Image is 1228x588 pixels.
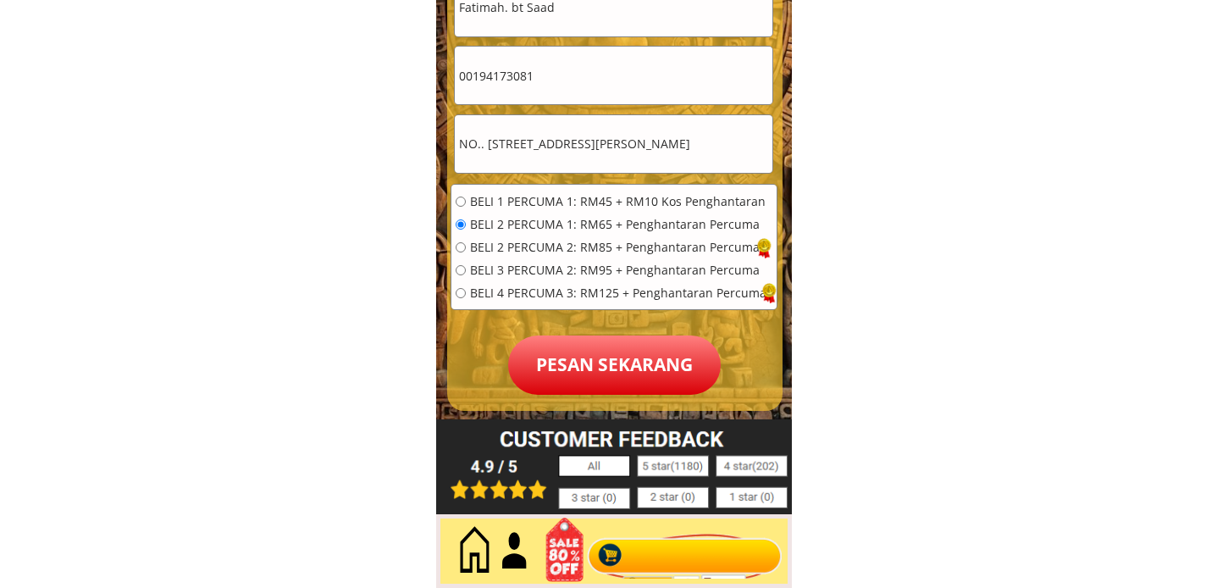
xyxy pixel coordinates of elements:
input: Telefon [455,47,772,104]
p: Pesan sekarang [508,336,721,395]
span: BELI 2 PERCUMA 1: RM65 + Penghantaran Percuma [470,219,766,230]
span: BELI 4 PERCUMA 3: RM125 + Penghantaran Percuma [470,287,766,299]
span: BELI 1 PERCUMA 1: RM45 + RM10 Kos Penghantaran [470,196,766,208]
span: BELI 2 PERCUMA 2: RM85 + Penghantaran Percuma [470,241,766,253]
input: Alamat [455,115,772,173]
span: BELI 3 PERCUMA 2: RM95 + Penghantaran Percuma [470,264,766,276]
